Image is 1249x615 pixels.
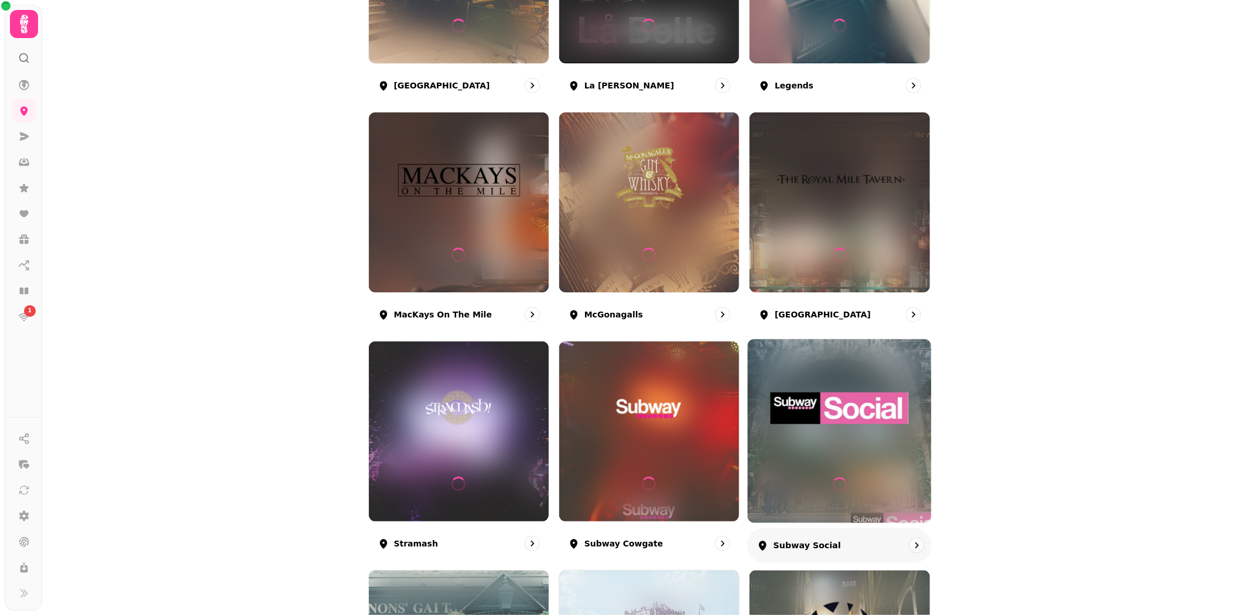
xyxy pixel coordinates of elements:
[717,538,728,549] svg: go to
[775,309,871,320] p: [GEOGRAPHIC_DATA]
[717,309,728,320] svg: go to
[908,309,919,320] svg: go to
[368,341,549,561] a: StramashStramashStramash
[394,80,490,91] p: [GEOGRAPHIC_DATA]
[394,309,492,320] p: MacKays on the Mile
[584,309,643,320] p: McGonagalls
[28,307,32,315] span: 1
[581,142,716,217] img: McGonagalls
[774,539,841,551] p: Subway Social
[394,538,438,549] p: Stramash
[526,309,538,320] svg: go to
[559,112,740,332] a: McGonagallsMcGonagallsMcGonagalls
[368,112,549,332] a: MacKays on the MileMacKays on the MileMacKays on the Mile
[391,142,526,217] img: MacKays on the Mile
[749,112,930,332] a: Royal Mile TavernRoyal Mile Tavern[GEOGRAPHIC_DATA]
[391,371,526,446] img: Stramash
[772,142,908,217] img: Royal Mile Tavern
[747,339,932,563] a: Subway SocialSubway SocialSubway Social
[771,370,908,447] img: Subway Social
[775,80,813,91] p: Legends
[581,371,716,446] img: Subway Cowgate
[584,538,663,549] p: Subway Cowgate
[559,341,740,561] a: Subway CowgateSubway CowgateSubway Cowgate
[12,305,36,329] a: 1
[908,80,919,91] svg: go to
[526,80,538,91] svg: go to
[526,538,538,549] svg: go to
[717,80,728,91] svg: go to
[584,80,674,91] p: La [PERSON_NAME]
[911,539,923,551] svg: go to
